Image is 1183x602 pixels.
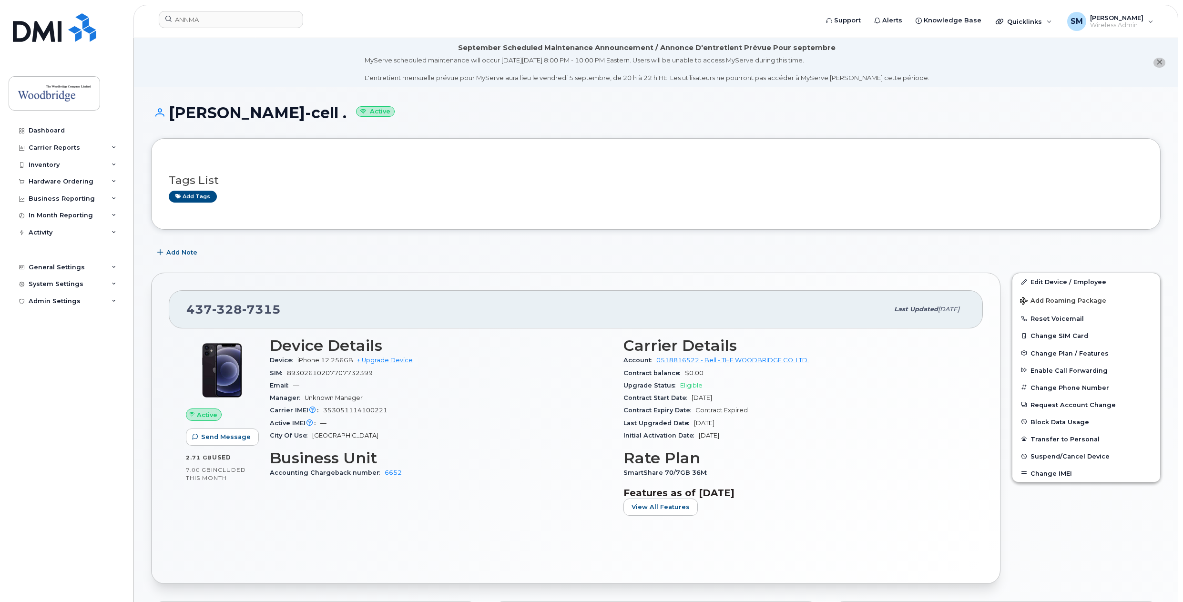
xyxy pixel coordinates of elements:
[320,419,326,427] span: —
[1012,362,1160,379] button: Enable Call Forwarding
[323,407,388,414] span: 353051114100221
[194,342,251,399] img: iPhone_12.jpg
[623,499,698,516] button: View All Features
[694,419,714,427] span: [DATE]
[270,432,312,439] span: City Of Use
[270,394,305,401] span: Manager
[1030,349,1109,357] span: Change Plan / Features
[1153,58,1165,68] button: close notification
[270,469,385,476] span: Accounting Chargeback number
[169,191,217,203] a: Add tags
[197,410,217,419] span: Active
[1030,453,1110,460] span: Suspend/Cancel Device
[270,337,612,354] h3: Device Details
[680,382,703,389] span: Eligible
[169,174,1143,186] h3: Tags List
[623,432,699,439] span: Initial Activation Date
[1012,413,1160,430] button: Block Data Usage
[356,106,395,117] small: Active
[623,369,685,377] span: Contract balance
[623,469,712,476] span: SmartShare 70/7GB 36M
[632,502,690,511] span: View All Features
[938,306,959,313] span: [DATE]
[623,407,695,414] span: Contract Expiry Date
[357,357,413,364] a: + Upgrade Device
[1012,290,1160,310] button: Add Roaming Package
[270,407,323,414] span: Carrier IMEI
[695,407,748,414] span: Contract Expired
[1012,396,1160,413] button: Request Account Change
[270,369,287,377] span: SIM
[305,394,363,401] span: Unknown Manager
[1012,448,1160,465] button: Suspend/Cancel Device
[692,394,712,401] span: [DATE]
[1012,327,1160,344] button: Change SIM Card
[1012,310,1160,327] button: Reset Voicemail
[1012,379,1160,396] button: Change Phone Number
[894,306,938,313] span: Last updated
[270,357,297,364] span: Device
[623,382,680,389] span: Upgrade Status
[1012,273,1160,290] a: Edit Device / Employee
[623,337,966,354] h3: Carrier Details
[151,244,205,261] button: Add Note
[623,394,692,401] span: Contract Start Date
[270,419,320,427] span: Active IMEI
[385,469,402,476] a: 6652
[1020,297,1106,306] span: Add Roaming Package
[1030,367,1108,374] span: Enable Call Forwarding
[270,449,612,467] h3: Business Unit
[186,429,259,446] button: Send Message
[201,432,251,441] span: Send Message
[656,357,809,364] a: 0518816522 - Bell - THE WOODBRIDGE CO. LTD.
[212,302,242,316] span: 328
[1012,465,1160,482] button: Change IMEI
[297,357,353,364] span: iPhone 12 256GB
[186,466,246,482] span: included this month
[312,432,378,439] span: [GEOGRAPHIC_DATA]
[623,449,966,467] h3: Rate Plan
[212,454,231,461] span: used
[1012,430,1160,448] button: Transfer to Personal
[287,369,373,377] span: 89302610207707732399
[270,382,293,389] span: Email
[186,302,281,316] span: 437
[166,248,197,257] span: Add Note
[186,467,211,473] span: 7.00 GB
[186,454,212,461] span: 2.71 GB
[151,104,1161,121] h1: [PERSON_NAME]-cell .
[685,369,704,377] span: $0.00
[623,419,694,427] span: Last Upgraded Date
[242,302,281,316] span: 7315
[293,382,299,389] span: —
[623,357,656,364] span: Account
[458,43,836,53] div: September Scheduled Maintenance Announcement / Annonce D'entretient Prévue Pour septembre
[623,487,966,499] h3: Features as of [DATE]
[699,432,719,439] span: [DATE]
[365,56,929,82] div: MyServe scheduled maintenance will occur [DATE][DATE] 8:00 PM - 10:00 PM Eastern. Users will be u...
[1012,345,1160,362] button: Change Plan / Features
